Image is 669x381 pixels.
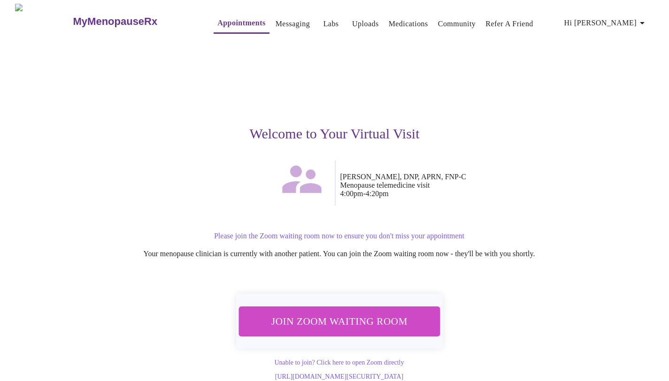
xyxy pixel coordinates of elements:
[274,359,404,366] a: Unable to join? Click here to open Zoom directly
[561,14,652,32] button: Hi [PERSON_NAME]
[55,250,624,258] p: Your menopause clinician is currently with another patient. You can join the Zoom waiting room no...
[316,15,346,33] button: Labs
[73,15,158,28] h3: MyMenopauseRx
[276,17,310,30] a: Messaging
[238,306,440,336] button: Join Zoom Waiting Room
[214,14,269,34] button: Appointments
[340,173,624,198] p: [PERSON_NAME], DNP, APRN, FNP-C Menopause telemedicine visit 4:00pm - 4:20pm
[564,16,648,30] span: Hi [PERSON_NAME]
[348,15,383,33] button: Uploads
[46,126,624,142] h3: Welcome to Your Virtual Visit
[217,16,265,30] a: Appointments
[323,17,339,30] a: Labs
[72,5,195,38] a: MyMenopauseRx
[438,17,476,30] a: Community
[385,15,432,33] button: Medications
[389,17,428,30] a: Medications
[272,15,314,33] button: Messaging
[251,312,427,330] span: Join Zoom Waiting Room
[482,15,537,33] button: Refer a Friend
[434,15,480,33] button: Community
[15,4,72,39] img: MyMenopauseRx Logo
[352,17,379,30] a: Uploads
[485,17,533,30] a: Refer a Friend
[55,232,624,240] p: Please join the Zoom waiting room now to ensure you don't miss your appointment
[275,373,403,380] a: [URL][DOMAIN_NAME][SECURITY_DATA]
